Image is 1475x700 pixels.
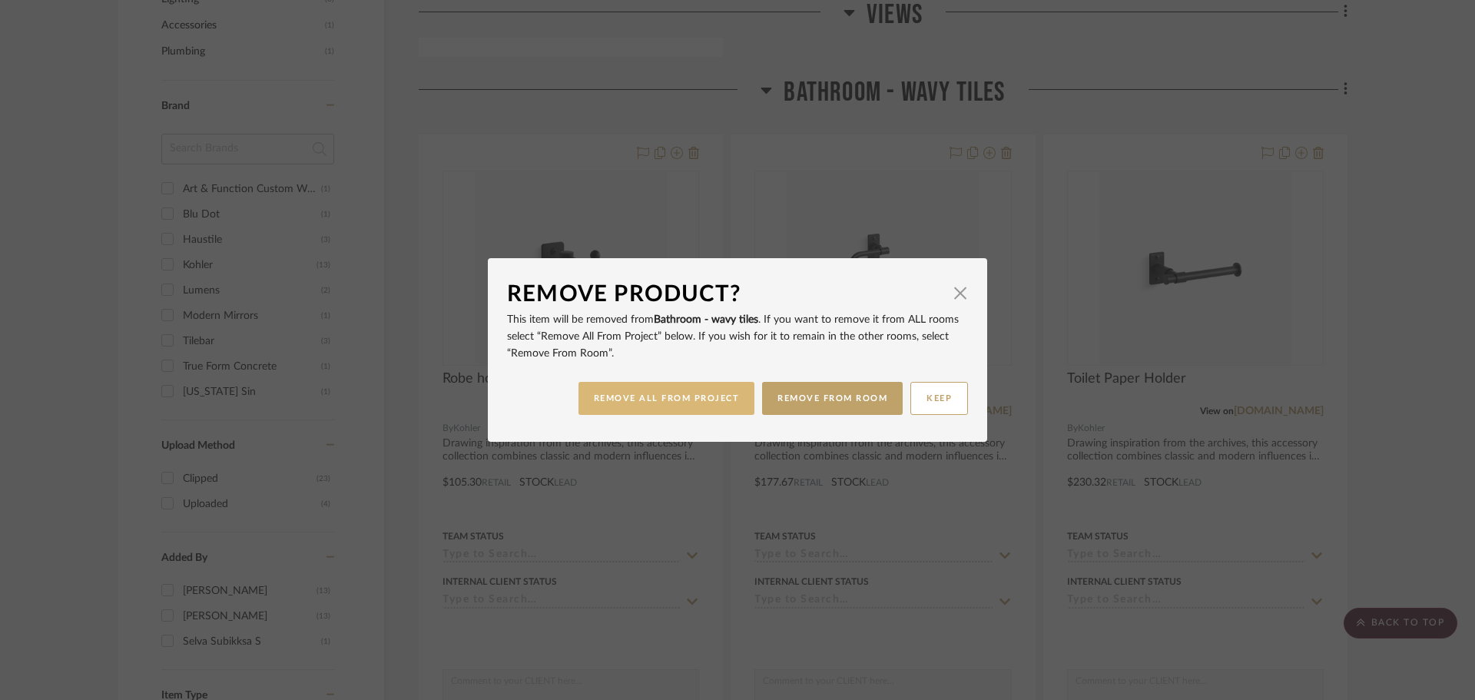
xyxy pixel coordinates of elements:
div: Remove Product? [507,277,945,311]
button: Close [945,277,976,308]
button: KEEP [910,382,968,415]
dialog-header: Remove Product? [507,277,968,311]
p: This item will be removed from . If you want to remove it from ALL rooms select “Remove All From ... [507,311,968,362]
button: REMOVE ALL FROM PROJECT [578,382,755,415]
span: Bathroom - wavy tiles [654,314,758,325]
button: REMOVE FROM ROOM [762,382,903,415]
